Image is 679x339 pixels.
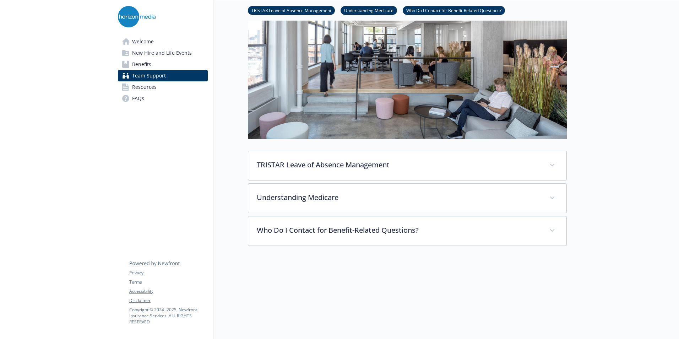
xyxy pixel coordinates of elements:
[132,93,144,104] span: FAQs
[129,270,207,276] a: Privacy
[132,36,154,47] span: Welcome
[129,288,207,295] a: Accessibility
[118,81,208,93] a: Resources
[257,160,541,170] p: TRISTAR Leave of Absence Management
[129,297,207,304] a: Disclaimer
[248,184,566,213] div: Understanding Medicare
[403,7,505,14] a: Who Do I Contact for Benefit-Related Questions?
[118,47,208,59] a: New Hire and Life Events
[132,59,151,70] span: Benefits
[118,36,208,47] a: Welcome
[248,151,566,180] div: TRISTAR Leave of Absence Management
[341,7,397,14] a: Understanding Medicare
[248,7,335,14] a: TRISTAR Leave of Absence Management
[132,81,157,93] span: Resources
[118,70,208,81] a: Team Support
[129,307,207,325] p: Copyright © 2024 - 2025 , Newfront Insurance Services, ALL RIGHTS RESERVED
[257,225,541,236] p: Who Do I Contact for Benefit-Related Questions?
[132,70,166,81] span: Team Support
[129,279,207,285] a: Terms
[248,216,566,246] div: Who Do I Contact for Benefit-Related Questions?
[118,93,208,104] a: FAQs
[257,192,541,203] p: Understanding Medicare
[118,59,208,70] a: Benefits
[132,47,192,59] span: New Hire and Life Events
